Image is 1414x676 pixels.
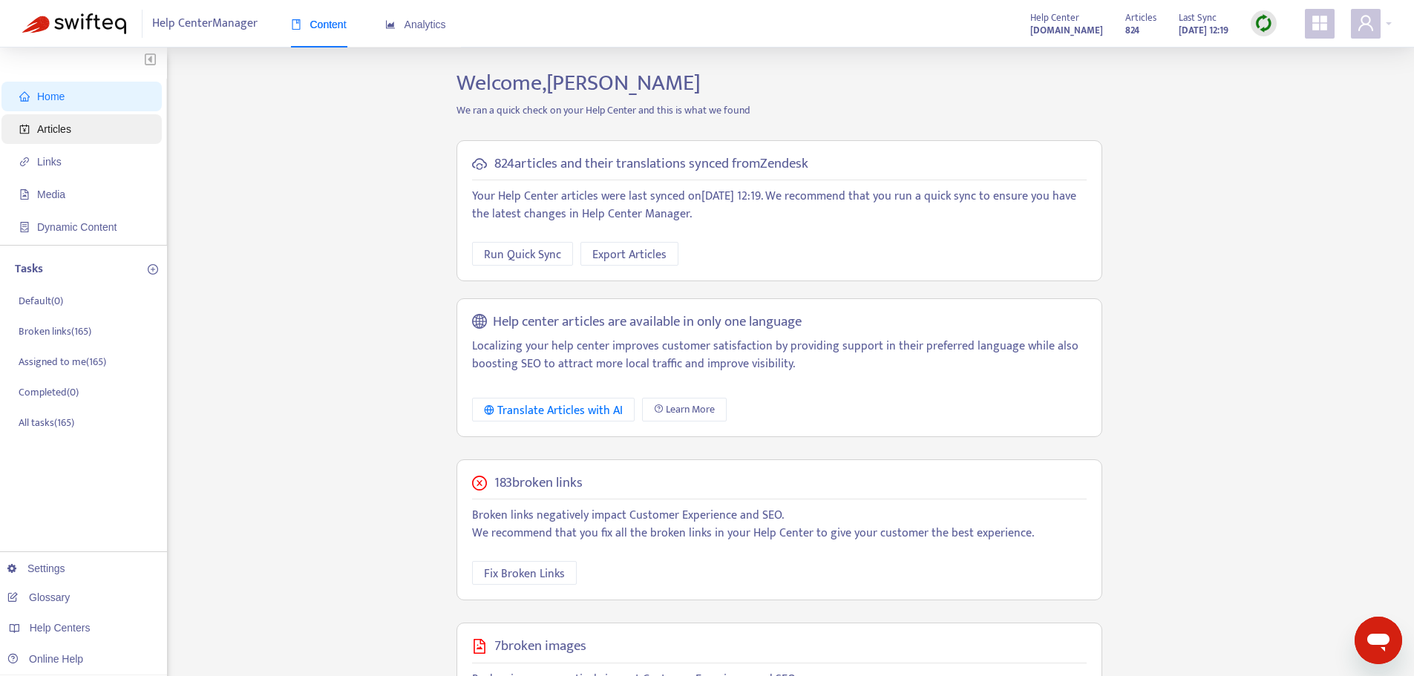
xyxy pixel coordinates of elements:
a: Glossary [7,591,70,603]
p: Your Help Center articles were last synced on [DATE] 12:19 . We recommend that you run a quick sy... [472,188,1087,223]
p: Completed ( 0 ) [19,384,79,400]
span: home [19,91,30,102]
a: Settings [7,562,65,574]
p: Tasks [15,260,43,278]
span: Media [37,188,65,200]
div: Translate Articles with AI [484,401,623,420]
span: cloud-sync [472,157,487,171]
span: user [1357,14,1375,32]
p: Localizing your help center improves customer satisfaction by providing support in their preferre... [472,338,1087,373]
span: close-circle [472,476,487,490]
span: book [291,19,301,30]
span: appstore [1311,14,1329,32]
span: Export Articles [592,246,667,264]
strong: [DATE] 12:19 [1179,22,1228,39]
span: Home [37,91,65,102]
p: All tasks ( 165 ) [19,415,74,430]
a: Learn More [642,398,727,421]
span: Help Center Manager [152,10,258,38]
span: Welcome, [PERSON_NAME] [456,65,701,102]
span: Last Sync [1179,10,1217,26]
p: Broken links negatively impact Customer Experience and SEO. We recommend that you fix all the bro... [472,507,1087,542]
iframe: Button to launch messaging window [1355,617,1402,664]
span: global [472,314,487,331]
button: Run Quick Sync [472,242,573,266]
span: Dynamic Content [37,221,117,233]
span: Fix Broken Links [484,565,565,583]
span: Run Quick Sync [484,246,561,264]
p: We ran a quick check on your Help Center and this is what we found [445,102,1113,118]
span: file-image [19,189,30,200]
button: Fix Broken Links [472,561,577,585]
p: Broken links ( 165 ) [19,324,91,339]
button: Export Articles [580,242,678,266]
span: Analytics [385,19,446,30]
span: Links [37,156,62,168]
h5: Help center articles are available in only one language [493,314,802,331]
h5: 183 broken links [494,475,583,492]
span: file-image [472,639,487,654]
img: Swifteq [22,13,126,34]
span: Content [291,19,347,30]
span: link [19,157,30,167]
h5: 7 broken images [494,638,586,655]
p: Default ( 0 ) [19,293,63,309]
p: Assigned to me ( 165 ) [19,354,106,370]
span: Articles [1125,10,1156,26]
a: Online Help [7,653,83,665]
span: Help Centers [30,622,91,634]
span: container [19,222,30,232]
span: Articles [37,123,71,135]
img: sync.dc5367851b00ba804db3.png [1254,14,1273,33]
span: Learn More [666,401,715,418]
span: Help Center [1030,10,1079,26]
span: area-chart [385,19,396,30]
button: Translate Articles with AI [472,398,635,421]
span: account-book [19,124,30,134]
strong: 824 [1125,22,1139,39]
h5: 824 articles and their translations synced from Zendesk [494,156,808,173]
span: plus-circle [148,264,158,275]
a: [DOMAIN_NAME] [1030,22,1103,39]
